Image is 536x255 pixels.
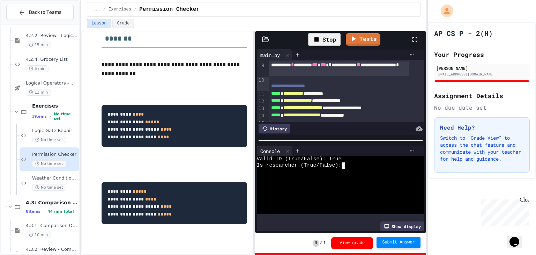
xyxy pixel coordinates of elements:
[434,103,530,112] div: No due date set
[87,19,111,28] button: Lesson
[32,103,78,109] span: Exercises
[32,128,78,134] span: Logic Gate Repair
[109,7,131,12] span: Exercises
[434,50,530,59] h2: Your Progress
[257,98,266,105] div: 12
[257,105,266,112] div: 13
[26,33,78,39] span: 4.2.2: Review - Logical Operators
[103,7,106,12] span: /
[26,57,78,63] span: 4.2.4: Grocery List
[50,114,51,119] span: •
[112,19,134,28] button: Grade
[507,227,529,248] iframe: chat widget
[32,152,78,158] span: Permission Checker
[440,123,524,132] h3: Need Help?
[26,89,51,96] span: 13 min
[331,237,373,249] button: View grade
[434,28,493,38] h1: AP CS P - 2(H)
[26,199,78,206] span: 4.3: Comparison Operators
[436,65,528,71] div: [PERSON_NAME]
[32,175,78,181] span: Weather Conditions Checker
[26,232,51,238] span: 10 min
[139,5,200,14] span: Permission Checker
[346,33,380,46] a: Tests
[320,240,322,246] span: /
[26,209,40,214] span: 8 items
[259,124,290,133] div: History
[257,112,266,120] div: 14
[32,184,66,191] span: No time set
[478,197,529,226] iframe: chat widget
[382,240,415,245] span: Submit Answer
[434,91,530,101] h2: Assignment Details
[257,51,283,59] div: main.py
[257,156,342,162] span: Valid ID (True/False): True
[26,65,49,72] span: 5 min
[323,240,326,246] span: 1
[3,3,48,44] div: Chat with us now!Close
[440,134,524,162] p: Switch to "Grade View" to access the chat feature and communicate with your teacher for help and ...
[47,209,74,214] span: 44 min total
[134,7,136,12] span: /
[26,223,78,229] span: 4.3.1: Comparison Operators
[257,91,266,98] div: 11
[32,114,47,119] span: 3 items
[257,50,292,60] div: main.py
[32,160,66,167] span: No time set
[257,147,283,155] div: Console
[380,221,424,231] div: Show display
[313,240,319,247] span: 0
[26,80,78,86] span: Logical Operators - Quiz
[308,33,341,46] div: Stop
[29,9,61,16] span: Back to Teams
[377,237,420,248] button: Submit Answer
[43,209,45,214] span: •
[26,247,78,253] span: 4.3.2: Review - Comparison Operators
[6,5,74,20] button: Back to Teams
[257,146,292,156] div: Console
[26,42,51,48] span: 15 min
[257,120,266,127] div: 15
[436,72,528,77] div: [EMAIL_ADDRESS][DOMAIN_NAME]
[54,112,78,121] span: No time set
[257,77,266,92] div: 10
[93,7,100,12] span: ...
[257,162,342,169] span: Is researcher (True/False):
[32,137,66,143] span: No time set
[257,62,266,77] div: 9
[433,3,455,19] div: My Account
